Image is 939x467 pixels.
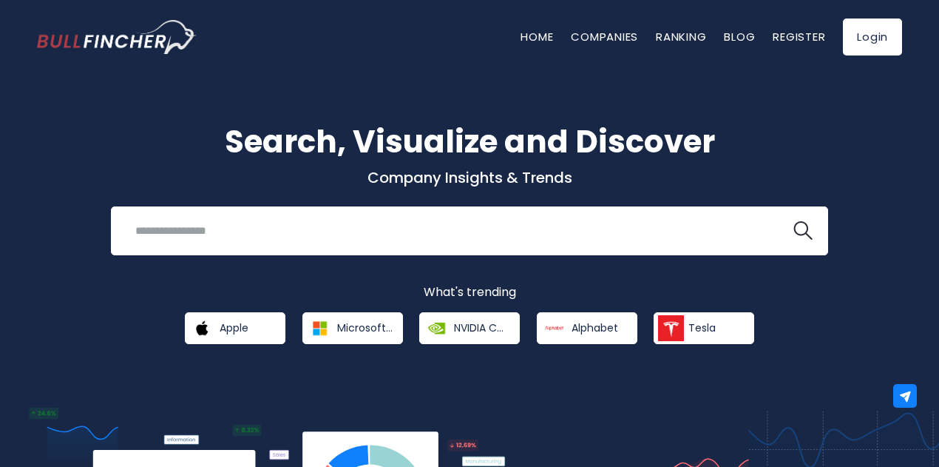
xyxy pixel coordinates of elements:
a: Blog [724,29,755,44]
a: Ranking [656,29,706,44]
span: NVIDIA Corporation [454,321,509,335]
span: Tesla [688,321,716,335]
h1: Search, Visualize and Discover [37,118,902,165]
a: Alphabet [537,312,637,344]
a: NVIDIA Corporation [419,312,520,344]
a: Go to homepage [37,20,196,54]
img: search icon [793,221,813,241]
a: Login [843,19,902,56]
a: Tesla [654,312,754,344]
span: Apple [220,321,248,335]
span: Microsoft Corporation [337,321,393,335]
p: What's trending [37,285,902,300]
a: Microsoft Corporation [302,312,403,344]
span: Alphabet [572,321,618,335]
img: Bullfincher logo [37,20,197,54]
a: Register [773,29,825,44]
a: Apple [185,312,285,344]
p: Company Insights & Trends [37,168,902,187]
a: Companies [571,29,638,44]
a: Home [521,29,553,44]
